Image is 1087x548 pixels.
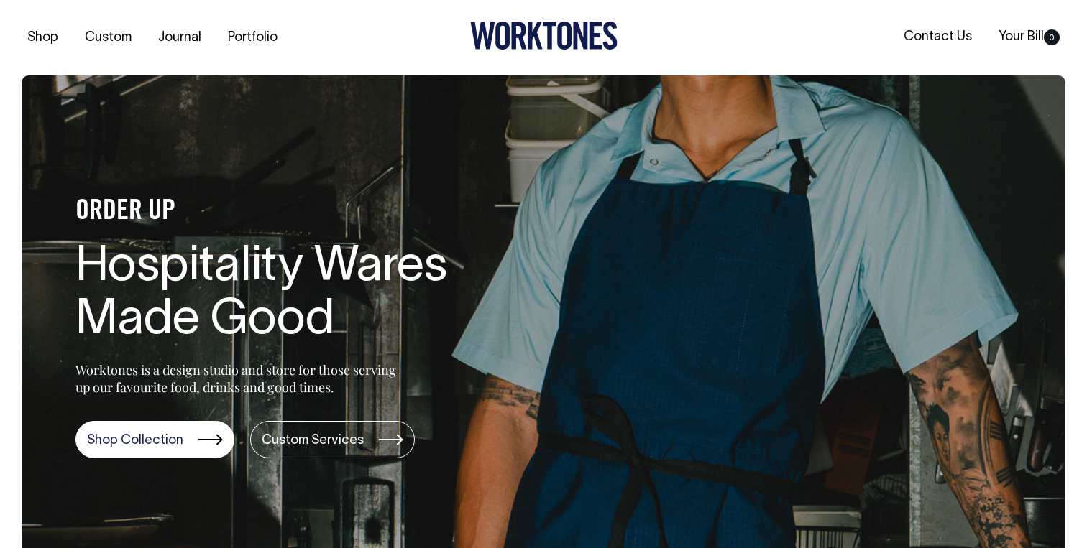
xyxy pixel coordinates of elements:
[250,421,415,458] a: Custom Services
[75,361,403,396] p: Worktones is a design studio and store for those serving up our favourite food, drinks and good t...
[222,26,283,50] a: Portfolio
[75,421,234,458] a: Shop Collection
[79,26,137,50] a: Custom
[1044,29,1060,45] span: 0
[75,197,536,227] h4: ORDER UP
[152,26,207,50] a: Journal
[898,25,978,49] a: Contact Us
[75,241,536,349] h1: Hospitality Wares Made Good
[993,25,1065,49] a: Your Bill0
[22,26,64,50] a: Shop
